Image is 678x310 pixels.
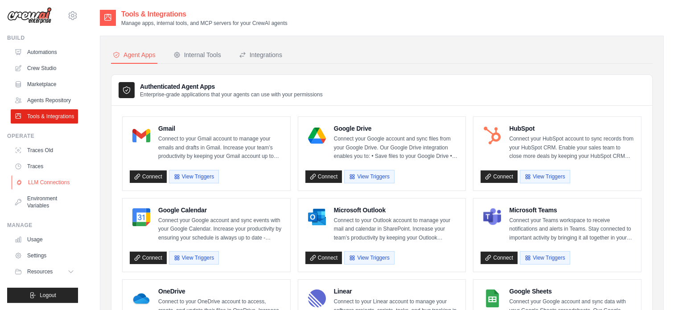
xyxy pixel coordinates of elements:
[158,135,283,161] p: Connect to your Gmail account to manage your emails and drafts in Gmail. Increase your team’s pro...
[334,206,459,215] h4: Microsoft Outlook
[7,288,78,303] button: Logout
[158,206,283,215] h4: Google Calendar
[7,222,78,229] div: Manage
[11,248,78,263] a: Settings
[158,124,283,133] h4: Gmail
[237,47,284,64] button: Integrations
[239,50,282,59] div: Integrations
[520,251,570,265] button: View Triggers
[130,170,167,183] a: Connect
[169,170,219,183] button: View Triggers
[509,124,634,133] h4: HubSpot
[121,20,288,27] p: Manage apps, internal tools, and MCP servers for your CrewAI agents
[132,289,150,307] img: OneDrive Logo
[520,170,570,183] button: View Triggers
[12,175,79,190] a: LLM Connections
[509,216,634,243] p: Connect your Teams workspace to receive notifications and alerts in Teams. Stay connected to impo...
[334,135,459,161] p: Connect your Google account and sync files from your Google Drive. Our Google Drive integration e...
[172,47,223,64] button: Internal Tools
[483,289,501,307] img: Google Sheets Logo
[11,109,78,124] a: Tools & Integrations
[169,251,219,265] button: View Triggers
[140,82,323,91] h3: Authenticated Agent Apps
[7,132,78,140] div: Operate
[308,289,326,307] img: Linear Logo
[40,292,56,299] span: Logout
[130,252,167,264] a: Connect
[158,287,283,296] h4: OneDrive
[308,127,326,145] img: Google Drive Logo
[481,252,518,264] a: Connect
[334,287,459,296] h4: Linear
[11,45,78,59] a: Automations
[334,216,459,243] p: Connect to your Outlook account to manage your mail and calendar in SharePoint. Increase your tea...
[308,208,326,226] img: Microsoft Outlook Logo
[11,232,78,247] a: Usage
[509,287,634,296] h4: Google Sheets
[132,127,150,145] img: Gmail Logo
[483,127,501,145] img: HubSpot Logo
[132,208,150,226] img: Google Calendar Logo
[158,216,283,243] p: Connect your Google account and sync events with your Google Calendar. Increase your productivity...
[27,268,53,275] span: Resources
[11,93,78,107] a: Agents Repository
[481,170,518,183] a: Connect
[509,206,634,215] h4: Microsoft Teams
[7,7,52,24] img: Logo
[173,50,221,59] div: Internal Tools
[113,50,156,59] div: Agent Apps
[121,9,288,20] h2: Tools & Integrations
[111,47,157,64] button: Agent Apps
[11,191,78,213] a: Environment Variables
[11,143,78,157] a: Traces Old
[140,91,323,98] p: Enterprise-grade applications that your agents can use with your permissions
[11,265,78,279] button: Resources
[483,208,501,226] img: Microsoft Teams Logo
[11,77,78,91] a: Marketplace
[11,61,78,75] a: Crew Studio
[334,124,459,133] h4: Google Drive
[344,170,394,183] button: View Triggers
[305,170,342,183] a: Connect
[11,159,78,174] a: Traces
[305,252,342,264] a: Connect
[509,135,634,161] p: Connect your HubSpot account to sync records from your HubSpot CRM. Enable your sales team to clo...
[344,251,394,265] button: View Triggers
[7,34,78,41] div: Build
